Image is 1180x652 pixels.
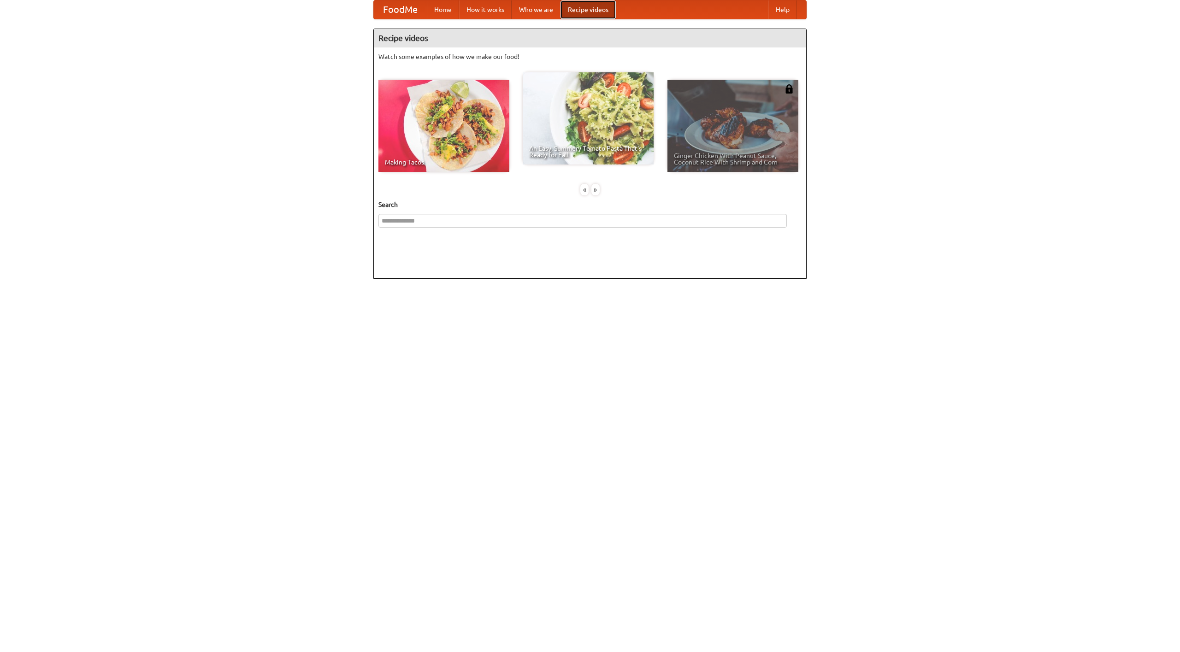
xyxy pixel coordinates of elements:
h4: Recipe videos [374,29,806,47]
a: FoodMe [374,0,427,19]
span: Making Tacos [385,159,503,165]
h5: Search [378,200,802,209]
div: « [580,184,589,195]
p: Watch some examples of how we make our food! [378,52,802,61]
a: How it works [459,0,512,19]
a: Making Tacos [378,80,509,172]
a: An Easy, Summery Tomato Pasta That's Ready for Fall [523,72,654,164]
a: Home [427,0,459,19]
a: Recipe videos [560,0,616,19]
div: » [591,184,600,195]
img: 483408.png [785,84,794,94]
a: Help [768,0,797,19]
span: An Easy, Summery Tomato Pasta That's Ready for Fall [529,145,647,158]
a: Who we are [512,0,560,19]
